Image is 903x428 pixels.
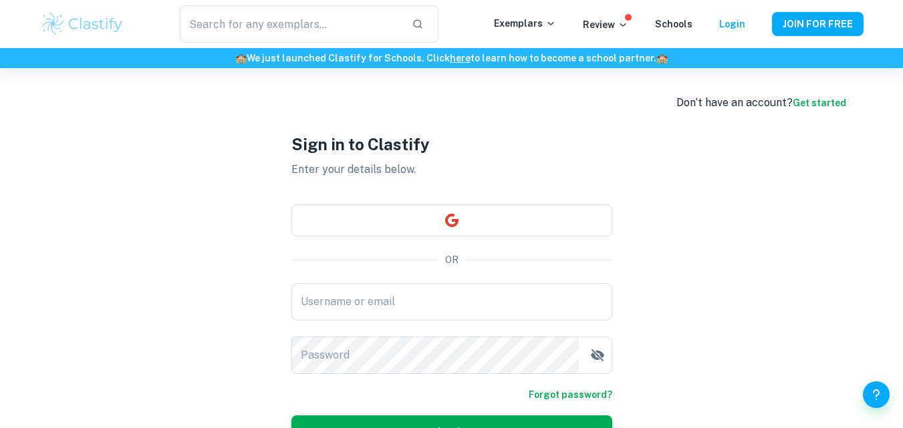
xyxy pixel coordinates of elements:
p: OR [445,252,459,267]
h6: We just launched Clastify for Schools. Click to learn how to become a school partner. [3,51,900,65]
span: 🏫 [235,53,247,63]
div: Don’t have an account? [676,95,846,111]
p: Review [583,17,628,32]
h1: Sign in to Clastify [291,132,612,156]
a: Get started [793,97,846,108]
button: JOIN FOR FREE [772,12,864,36]
button: Help and Feedback [863,381,890,408]
a: Schools [655,19,692,29]
img: Clastify logo [40,11,125,37]
a: here [450,53,471,63]
input: Search for any exemplars... [180,5,400,43]
span: 🏫 [656,53,668,63]
a: Forgot password? [529,387,612,402]
a: Login [719,19,745,29]
p: Enter your details below. [291,162,612,178]
p: Exemplars [494,16,556,31]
